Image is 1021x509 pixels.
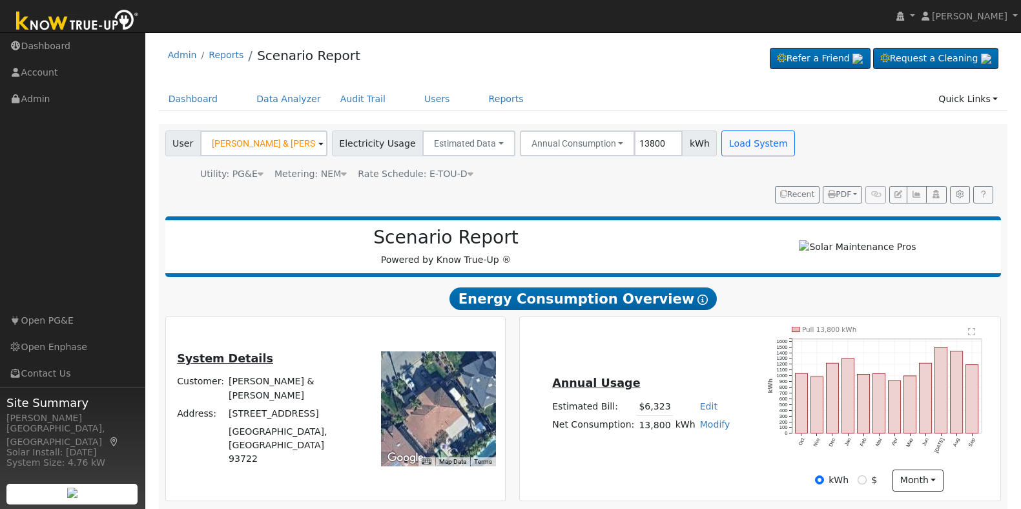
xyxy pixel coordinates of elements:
text: 400 [779,407,787,413]
button: Map Data [439,457,466,466]
a: Admin [168,50,197,60]
button: Load System [721,130,795,156]
div: Metering: NEM [274,167,347,181]
td: Net Consumption: [550,416,637,435]
button: Multi-Series Graph [907,186,927,204]
text: Oct [797,437,806,446]
rect: onclick="" [810,377,823,433]
rect: onclick="" [826,363,838,433]
text: Jan [843,437,852,446]
rect: onclick="" [935,347,947,433]
u: System Details [177,352,273,365]
text: [DATE] [933,437,945,453]
input: $ [858,475,867,484]
text: Pull 13,800 kWh [802,325,856,333]
text: 1200 [776,361,787,367]
text: Dec [827,437,836,447]
div: Utility: PG&E [200,167,263,181]
text: 0 [785,430,787,436]
text: 1600 [776,338,787,344]
td: [STREET_ADDRESS] [227,404,356,422]
button: month [892,470,944,492]
rect: onclick="" [857,374,869,433]
span: Site Summary [6,394,138,411]
i: Show Help [697,295,708,305]
text: 1400 [776,349,787,355]
span: Alias: None [358,169,473,179]
td: Address: [175,404,227,422]
text: 1000 [776,373,787,379]
text: 100 [779,424,787,430]
text: 800 [779,384,787,390]
a: Modify [700,419,730,430]
td: Customer: [175,373,227,404]
text: 500 [779,402,787,408]
input: kWh [815,475,824,484]
span: Electricity Usage [332,130,423,156]
a: Terms (opens in new tab) [474,458,492,465]
text: 1100 [776,367,787,373]
img: retrieve [67,488,77,498]
text: 600 [779,396,787,402]
label: kWh [829,473,849,487]
a: Audit Trail [331,87,395,111]
a: Open this area in Google Maps (opens a new window) [384,450,427,466]
span: PDF [828,190,851,199]
img: retrieve [852,54,863,64]
button: Edit User [889,186,907,204]
a: Scenario Report [257,48,360,63]
h2: Scenario Report [178,227,714,249]
span: User [165,130,201,156]
img: retrieve [981,54,991,64]
div: System Size: 4.76 kW [6,456,138,470]
rect: onclick="" [920,363,932,433]
text: 1300 [776,355,787,361]
a: Help Link [973,186,993,204]
text: Sep [967,437,976,447]
a: Map [108,437,120,447]
rect: onclick="" [966,364,978,433]
rect: onclick="" [841,358,854,433]
text: kWh [766,379,773,393]
rect: onclick="" [889,380,901,433]
span: Energy Consumption Overview [449,287,717,311]
rect: onclick="" [951,351,963,433]
a: Reports [479,87,533,111]
a: Quick Links [929,87,1007,111]
u: Annual Usage [552,377,640,390]
text: Nov [812,437,821,447]
a: Edit [700,401,717,411]
img: Solar Maintenance Pros [799,240,916,254]
button: Keyboard shortcuts [422,457,431,466]
text: Apr [890,437,898,446]
text: 300 [779,413,787,419]
div: [PERSON_NAME] [6,411,138,425]
span: kWh [682,130,717,156]
img: Know True-Up [10,7,145,36]
button: Settings [950,186,970,204]
text: 900 [779,379,787,384]
a: Reports [209,50,243,60]
div: Solar Install: [DATE] [6,446,138,459]
a: Users [415,87,460,111]
label: $ [871,473,877,487]
text: Jun [921,437,929,446]
td: kWh [673,416,697,435]
div: [GEOGRAPHIC_DATA], [GEOGRAPHIC_DATA] [6,422,138,449]
text: 1500 [776,344,787,349]
rect: onclick="" [795,373,807,433]
rect: onclick="" [904,376,916,433]
a: Refer a Friend [770,48,871,70]
a: Data Analyzer [247,87,331,111]
button: Login As [926,186,946,204]
text: Feb [859,437,868,447]
a: Dashboard [159,87,228,111]
button: Annual Consumption [520,130,635,156]
td: [GEOGRAPHIC_DATA], [GEOGRAPHIC_DATA] 93722 [227,422,356,468]
text: May [905,437,914,448]
input: Select a User [200,130,327,156]
img: Google [384,450,427,466]
text:  [968,327,975,335]
td: Estimated Bill: [550,397,637,416]
span: [PERSON_NAME] [932,11,1007,21]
